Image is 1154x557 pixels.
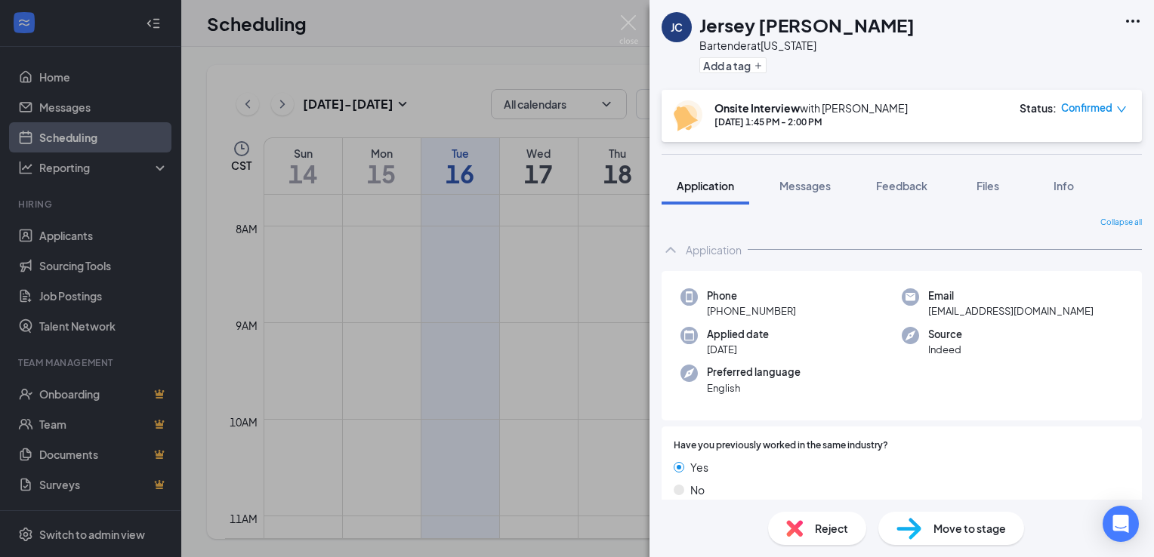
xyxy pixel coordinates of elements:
[1020,100,1057,115] div: Status :
[707,303,796,319] span: [PHONE_NUMBER]
[662,241,680,259] svg: ChevronUp
[1054,179,1074,192] span: Info
[928,327,962,342] span: Source
[690,482,705,498] span: No
[928,342,962,357] span: Indeed
[677,179,734,192] span: Application
[1061,100,1112,115] span: Confirmed
[977,179,999,192] span: Files
[1124,12,1142,30] svg: Ellipses
[707,288,796,303] span: Phone
[690,459,708,475] span: Yes
[671,20,683,35] div: JC
[674,439,888,453] span: Have you previously worked in the same industry?
[707,380,801,395] span: English
[714,100,908,115] div: with [PERSON_NAME]
[1116,104,1127,115] span: down
[699,38,915,53] div: Bartender at [US_STATE]
[876,179,927,192] span: Feedback
[699,12,915,38] h1: Jersey [PERSON_NAME]
[928,303,1094,319] span: [EMAIL_ADDRESS][DOMAIN_NAME]
[754,61,763,70] svg: Plus
[707,342,769,357] span: [DATE]
[707,365,801,380] span: Preferred language
[686,242,742,257] div: Application
[1100,217,1142,229] span: Collapse all
[714,115,908,128] div: [DATE] 1:45 PM - 2:00 PM
[928,288,1094,303] span: Email
[699,57,767,73] button: PlusAdd a tag
[779,179,831,192] span: Messages
[815,520,848,537] span: Reject
[714,101,800,115] b: Onsite Interview
[707,327,769,342] span: Applied date
[1103,506,1139,542] div: Open Intercom Messenger
[933,520,1006,537] span: Move to stage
